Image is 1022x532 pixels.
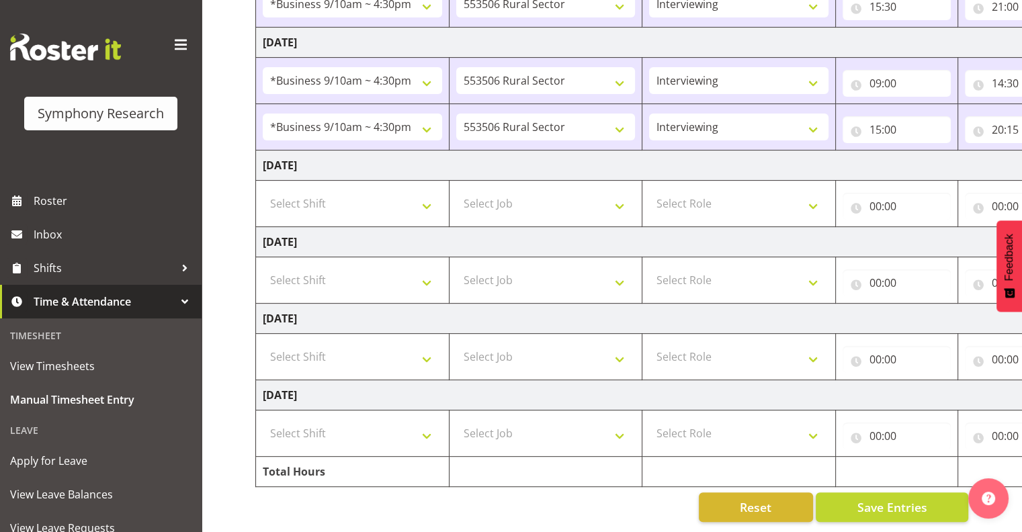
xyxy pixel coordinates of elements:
div: Leave [3,416,198,444]
a: Manual Timesheet Entry [3,383,198,416]
button: Reset [699,492,813,522]
input: Click to select... [843,346,951,373]
span: Save Entries [857,498,927,516]
span: Apply for Leave [10,451,191,471]
span: Manual Timesheet Entry [10,390,191,410]
img: Rosterit website logo [10,34,121,60]
span: View Timesheets [10,356,191,376]
input: Click to select... [843,423,951,449]
input: Click to select... [843,193,951,220]
span: View Leave Balances [10,484,191,504]
button: Save Entries [816,492,968,522]
div: Symphony Research [38,103,164,124]
a: View Leave Balances [3,478,198,511]
input: Click to select... [843,70,951,97]
div: Timesheet [3,322,198,349]
input: Click to select... [843,269,951,296]
td: Total Hours [256,457,450,487]
button: Feedback - Show survey [996,220,1022,312]
span: Inbox [34,224,195,245]
span: Reset [740,498,771,516]
img: help-xxl-2.png [982,492,995,505]
input: Click to select... [843,116,951,143]
span: Roster [34,191,195,211]
span: Time & Attendance [34,292,175,312]
span: Feedback [1003,234,1015,281]
span: Shifts [34,258,175,278]
a: Apply for Leave [3,444,198,478]
a: View Timesheets [3,349,198,383]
